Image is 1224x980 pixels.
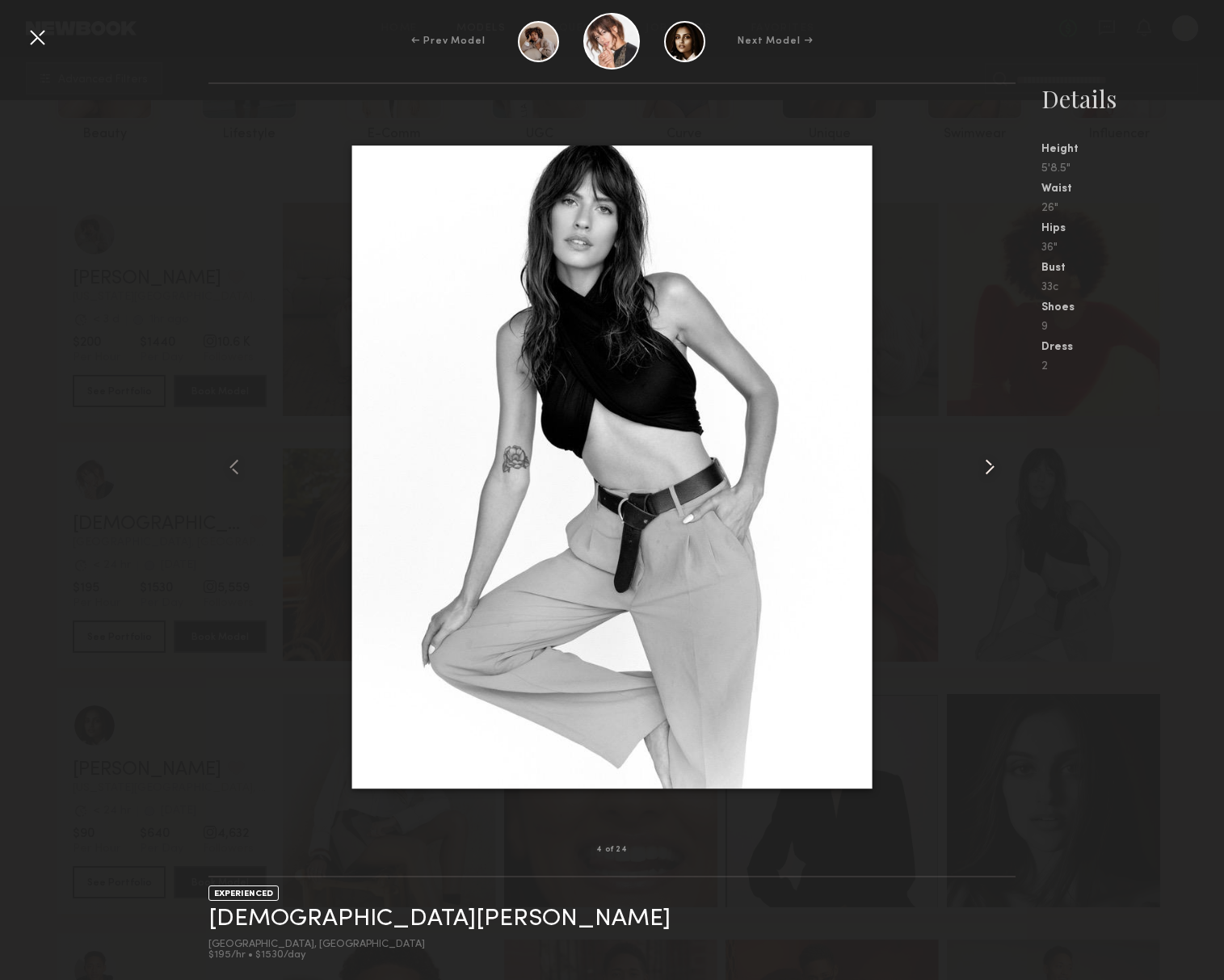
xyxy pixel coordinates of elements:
div: 36" [1041,242,1224,254]
div: Height [1041,144,1224,155]
div: $195/hr • $1530/day [208,950,671,961]
div: ← Prev Model [411,34,486,48]
div: Waist [1041,183,1224,195]
div: Bust [1041,263,1224,274]
div: 4 of 24 [596,846,628,854]
a: [DEMOGRAPHIC_DATA][PERSON_NAME] [208,906,671,932]
div: [GEOGRAPHIC_DATA], [GEOGRAPHIC_DATA] [208,940,671,950]
div: Details [1041,82,1224,115]
div: Hips [1041,223,1224,234]
div: Dress [1041,342,1224,353]
div: 9 [1041,322,1224,333]
div: EXPERIENCED [208,885,279,901]
div: 5'8.5" [1041,163,1224,175]
div: 26" [1041,203,1224,214]
div: Next Model → [738,34,813,48]
div: 33c [1041,282,1224,293]
div: Shoes [1041,302,1224,313]
div: 2 [1041,361,1224,372]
